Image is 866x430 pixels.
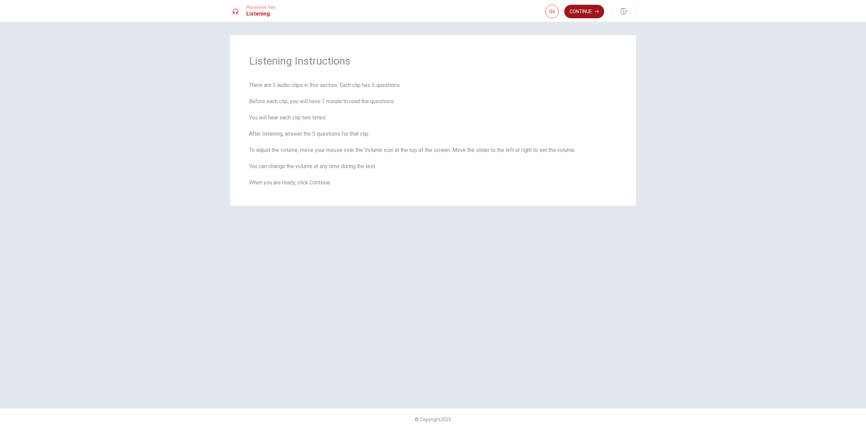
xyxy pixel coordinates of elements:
[246,5,276,10] span: Placement Test
[249,54,617,68] span: Listening Instructions
[246,10,276,18] h1: Listening
[415,417,451,422] span: © Copyright 2025
[249,81,617,187] span: There are 3 audio clips in this section. Each clip has 5 questions. Before each clip, you will ha...
[564,5,604,18] button: Continue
